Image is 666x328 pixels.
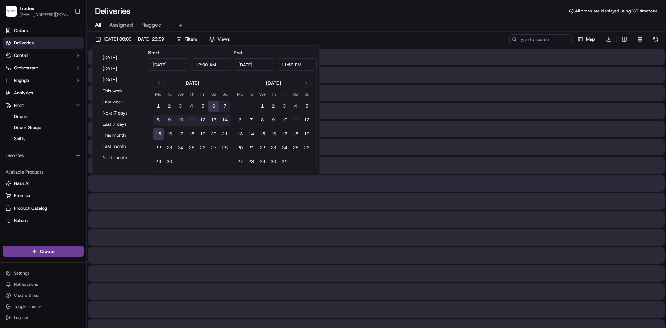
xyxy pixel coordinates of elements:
button: 23 [268,142,279,153]
button: 28 [219,142,230,153]
span: Returns [14,218,29,224]
input: Time [191,58,231,71]
button: 9 [268,115,279,126]
div: Favorites [3,150,84,161]
button: 11 [290,115,301,126]
button: Views [206,34,233,44]
button: Control [3,50,84,61]
button: Go to previous month [154,78,164,88]
button: 20 [234,142,246,153]
span: Analytics [14,90,33,96]
img: Nash [7,7,21,21]
input: Got a question? Start typing here... [18,45,125,52]
a: Nash AI [6,180,81,186]
button: 4 [290,101,301,112]
button: Nash AI [3,178,84,189]
span: Orchestrate [14,65,38,71]
button: 15 [153,128,164,140]
span: Shifts [14,136,25,142]
button: 18 [186,128,197,140]
input: Type to search [509,34,572,44]
span: Toggle Theme [14,304,42,309]
h1: Deliveries [95,6,130,17]
button: 20 [208,128,219,140]
button: Returns [3,215,84,226]
span: Settings [14,270,29,276]
button: Log out [3,313,84,322]
a: Product Catalog [6,205,81,211]
button: Start new chat [118,68,126,77]
span: Create [40,248,55,255]
button: 26 [197,142,208,153]
button: Refresh [651,34,660,44]
button: 6 [234,115,246,126]
th: Tuesday [246,91,257,98]
button: Chat with us! [3,291,84,300]
th: Saturday [290,91,301,98]
button: 10 [279,115,290,126]
th: Wednesday [257,91,268,98]
button: 27 [234,156,246,167]
a: Orders [3,25,84,36]
button: This week [100,86,141,96]
button: [EMAIL_ADDRESS][DOMAIN_NAME] [19,12,69,17]
button: Orchestrate [3,62,84,74]
span: Promise [14,193,30,199]
div: [DATE] [184,79,199,86]
button: 21 [219,128,230,140]
button: 31 [279,156,290,167]
th: Monday [153,91,164,98]
button: Create [3,246,84,257]
span: Control [14,52,28,59]
button: Toggle Theme [3,302,84,311]
span: Product Catalog [14,205,47,211]
span: Views [217,36,230,42]
button: 17 [175,128,186,140]
input: Date [148,58,188,71]
a: Powered byPylon [49,117,84,123]
div: [DATE] [266,79,281,86]
span: Tradex [19,5,34,12]
button: 30 [164,156,175,167]
p: Welcome 👋 [7,28,126,39]
button: 3 [279,101,290,112]
span: Map [586,36,595,42]
span: Flagged [141,21,162,29]
button: [DATE] [100,53,141,62]
span: Driver Groups [14,125,42,131]
span: Fleet [14,102,24,109]
label: End [234,50,242,56]
th: Monday [234,91,246,98]
button: 12 [197,115,208,126]
button: 1 [153,101,164,112]
button: Last month [100,142,141,151]
span: Log out [14,315,28,320]
span: Deliveries [14,40,34,46]
a: Deliveries [3,37,84,49]
button: Fleet [3,100,84,111]
button: 6 [208,101,219,112]
button: 5 [197,101,208,112]
button: 3 [175,101,186,112]
button: Last week [100,97,141,107]
button: 22 [153,142,164,153]
button: 26 [301,142,312,153]
button: Last 7 days [100,119,141,129]
th: Wednesday [175,91,186,98]
a: Returns [6,218,81,224]
button: Next month [100,153,141,162]
button: 2 [268,101,279,112]
a: 💻API Documentation [56,98,114,110]
button: 9 [164,115,175,126]
button: 17 [279,128,290,140]
span: Engage [14,77,29,84]
label: Start [148,50,159,56]
button: [DATE] [100,75,141,85]
span: All times are displayed using CST timezone [575,8,658,14]
input: Date [234,58,274,71]
button: 25 [290,142,301,153]
button: 27 [208,142,219,153]
button: 22 [257,142,268,153]
span: Drivers [14,113,28,120]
